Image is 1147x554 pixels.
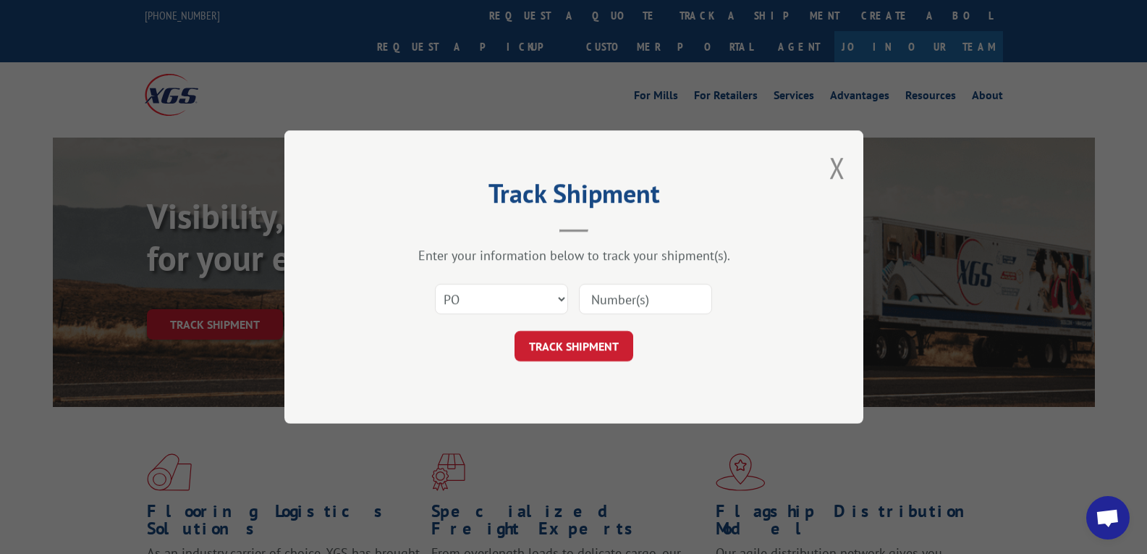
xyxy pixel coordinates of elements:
[515,331,633,361] button: TRACK SHIPMENT
[829,148,845,187] button: Close modal
[1086,496,1130,540] div: Open chat
[357,247,791,264] div: Enter your information below to track your shipment(s).
[579,284,712,314] input: Number(s)
[357,183,791,211] h2: Track Shipment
